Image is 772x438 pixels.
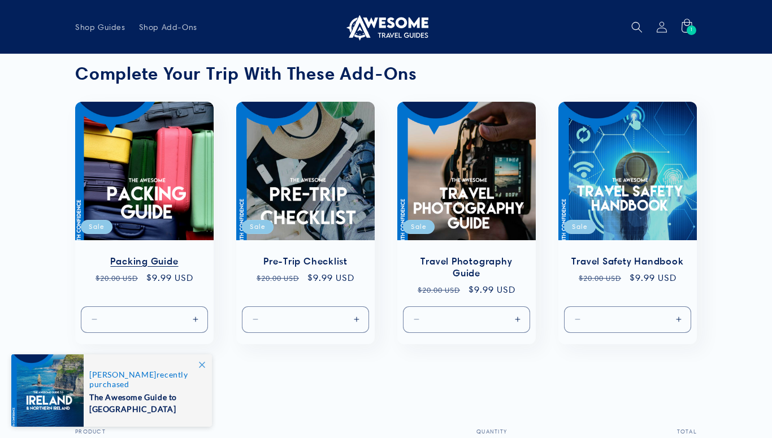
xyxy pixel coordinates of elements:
a: Shop Guides [68,15,132,39]
input: Quantity for Default Title [288,306,324,332]
img: Awesome Travel Guides [344,14,428,41]
input: Quantity for Default Title [449,306,485,332]
a: Shop Add-Ons [132,15,204,39]
span: 1 [690,25,693,35]
a: Travel Photography Guide [409,255,524,279]
input: Quantity for Default Title [610,306,647,332]
span: recently purchased [89,370,200,389]
input: Quantity for Default Title [127,306,163,332]
span: Shop Add-Ons [139,22,197,32]
a: Awesome Travel Guides [340,9,433,45]
ul: Slider [75,102,697,344]
summary: Search [624,15,649,40]
span: The Awesome Guide to [GEOGRAPHIC_DATA] [89,389,200,415]
a: Packing Guide [86,255,202,267]
a: Travel Safety Handbook [570,255,686,267]
a: Pre-Trip Checklist [248,255,363,267]
span: Shop Guides [75,22,125,32]
strong: Complete Your Trip With These Add-Ons [75,63,417,84]
span: [PERSON_NAME] [89,370,157,379]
